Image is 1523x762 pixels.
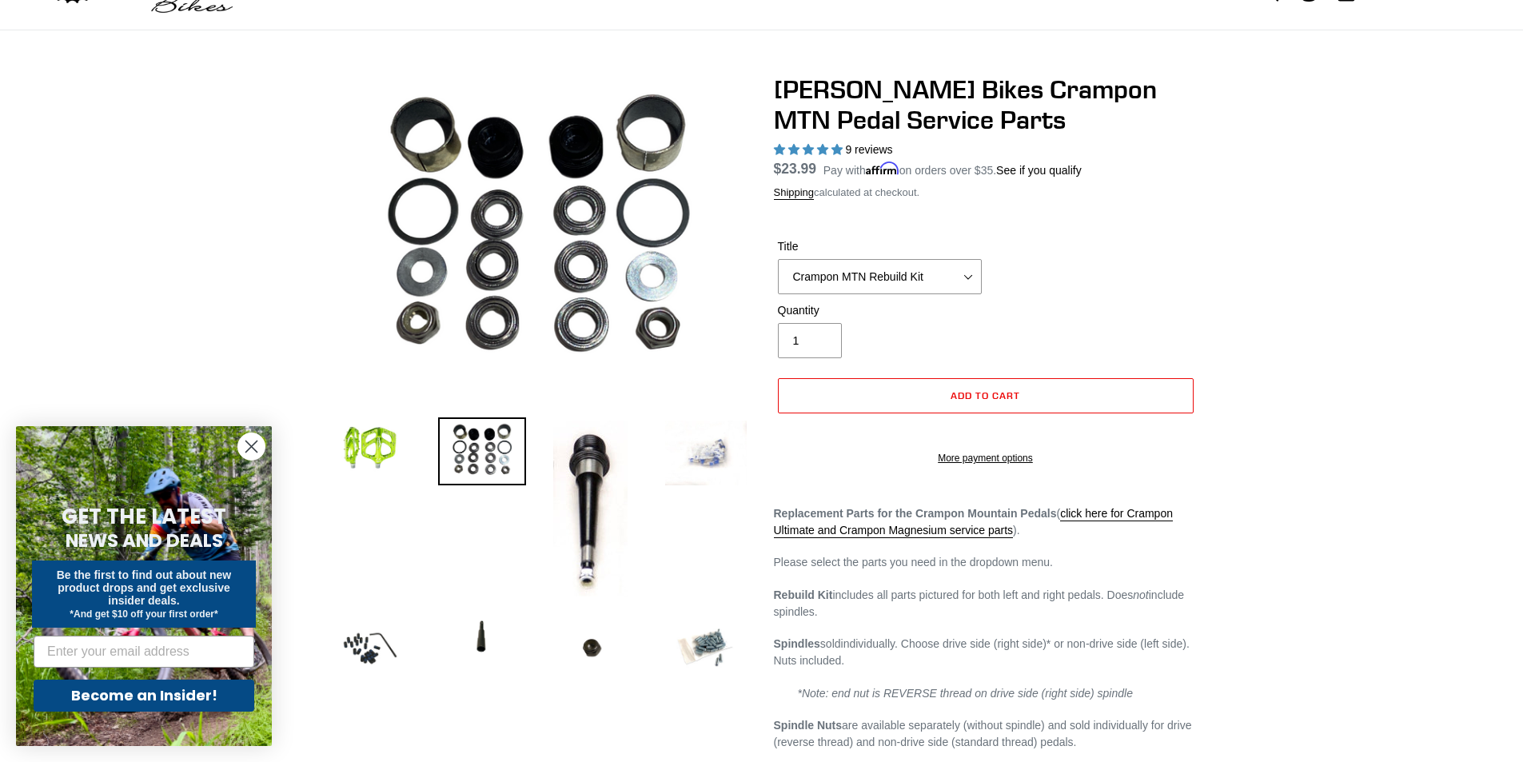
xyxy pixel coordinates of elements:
img: Load image into Gallery viewer, Canfield Bikes Crampon MTN Pedal Service Parts [550,604,638,688]
span: Please select the parts you need in the dropdown menu. [774,556,1053,569]
p: Pay with on orders over $35. [823,158,1082,179]
a: More payment options [778,451,1194,465]
span: NEWS AND DEALS [66,528,223,553]
span: 9 reviews [845,143,892,156]
p: individually. Choose drive side (right side)* or non-drive side (left side). Nuts included. [774,636,1198,669]
span: *And get $10 off your first order* [70,608,217,620]
span: Be the first to find out about new product drops and get exclusive insider deals. [57,569,232,607]
strong: Replacement Parts for the Crampon Mountain Pedals [774,507,1057,520]
p: includes all parts pictured for both left and right pedals. Does include spindles. [774,587,1198,620]
button: Become an Insider! [34,680,254,712]
span: $23.99 [774,161,817,177]
img: Load image into Gallery viewer, Canfield Bikes Crampon MTN Pedal Service Parts [662,417,750,489]
strong: Spindle Nuts [774,719,843,732]
span: GET THE LATEST [62,502,226,531]
button: Close dialog [237,433,265,461]
em: not [1133,588,1148,601]
a: See if you qualify - Learn more about Affirm Financing (opens in modal) [996,164,1082,177]
p: ( ). [774,505,1198,539]
img: Load image into Gallery viewer, Canfield Bikes Crampon MTN Pedal Service Parts [326,417,414,478]
img: Load image into Gallery viewer, Canfield Bikes Crampon MTN Pedal Service Parts [438,604,526,672]
img: Load image into Gallery viewer, Canfield Bikes Crampon Mountain Rebuild Kit [438,417,526,485]
button: Add to cart [778,378,1194,413]
strong: Spindles [774,637,820,650]
span: 5.00 stars [774,143,846,156]
span: sold [820,637,841,650]
img: Load image into Gallery viewer, Canfield Bikes Crampon MTN Pedal Service Parts [326,604,414,692]
img: Load image into Gallery viewer, Canfield Bikes Crampon MTN Pedal Service Parts [550,417,631,600]
span: Add to cart [951,389,1020,401]
h1: [PERSON_NAME] Bikes Crampon MTN Pedal Service Parts [774,74,1198,136]
img: Load image into Gallery viewer, Canfield Bikes Crampon MTN Pedal Service Parts [662,604,750,692]
label: Quantity [778,302,982,319]
a: Shipping [774,186,815,200]
div: calculated at checkout. [774,185,1198,201]
span: Affirm [866,162,899,175]
strong: Rebuild Kit [774,588,833,601]
em: *Note: end nut is REVERSE thread on drive side (right side) spindle [798,687,1133,700]
label: Title [778,238,982,255]
input: Enter your email address [34,636,254,668]
a: click here for Crampon Ultimate and Crampon Magnesium service parts [774,507,1173,538]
